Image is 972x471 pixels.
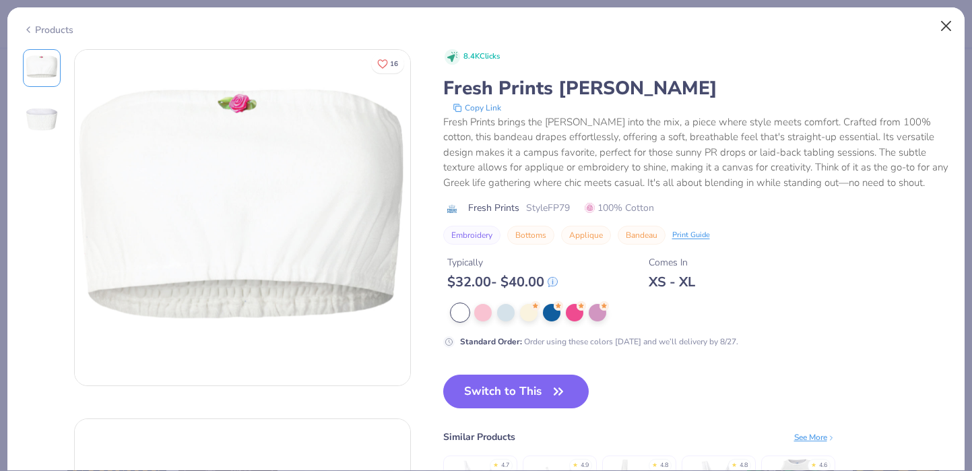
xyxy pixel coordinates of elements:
[493,461,498,466] div: ★
[371,54,404,73] button: Like
[507,226,554,245] button: Bottoms
[447,255,558,270] div: Typically
[449,101,505,115] button: copy to clipboard
[573,461,578,466] div: ★
[740,461,748,470] div: 4.8
[390,61,398,67] span: 16
[75,50,410,385] img: Front
[443,115,950,191] div: Fresh Prints brings the [PERSON_NAME] into the mix, a piece where style meets comfort. Crafted fr...
[581,461,589,470] div: 4.9
[443,375,589,408] button: Switch to This
[443,203,461,214] img: brand logo
[501,461,509,470] div: 4.7
[26,103,58,135] img: Back
[732,461,737,466] div: ★
[26,52,58,84] img: Front
[447,274,558,290] div: $ 32.00 - $ 40.00
[468,201,519,215] span: Fresh Prints
[672,230,710,241] div: Print Guide
[585,201,654,215] span: 100% Cotton
[460,336,522,347] strong: Standard Order :
[819,461,827,470] div: 4.6
[811,461,816,466] div: ★
[443,75,950,101] div: Fresh Prints [PERSON_NAME]
[23,23,73,37] div: Products
[794,431,835,443] div: See More
[652,461,657,466] div: ★
[460,336,738,348] div: Order using these colors [DATE] and we’ll delivery by 8/27.
[618,226,666,245] button: Bandeau
[443,226,500,245] button: Embroidery
[561,226,611,245] button: Applique
[649,274,695,290] div: XS - XL
[660,461,668,470] div: 4.8
[443,430,515,444] div: Similar Products
[934,13,959,39] button: Close
[463,51,500,63] span: 8.4K Clicks
[526,201,570,215] span: Style FP79
[649,255,695,270] div: Comes In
